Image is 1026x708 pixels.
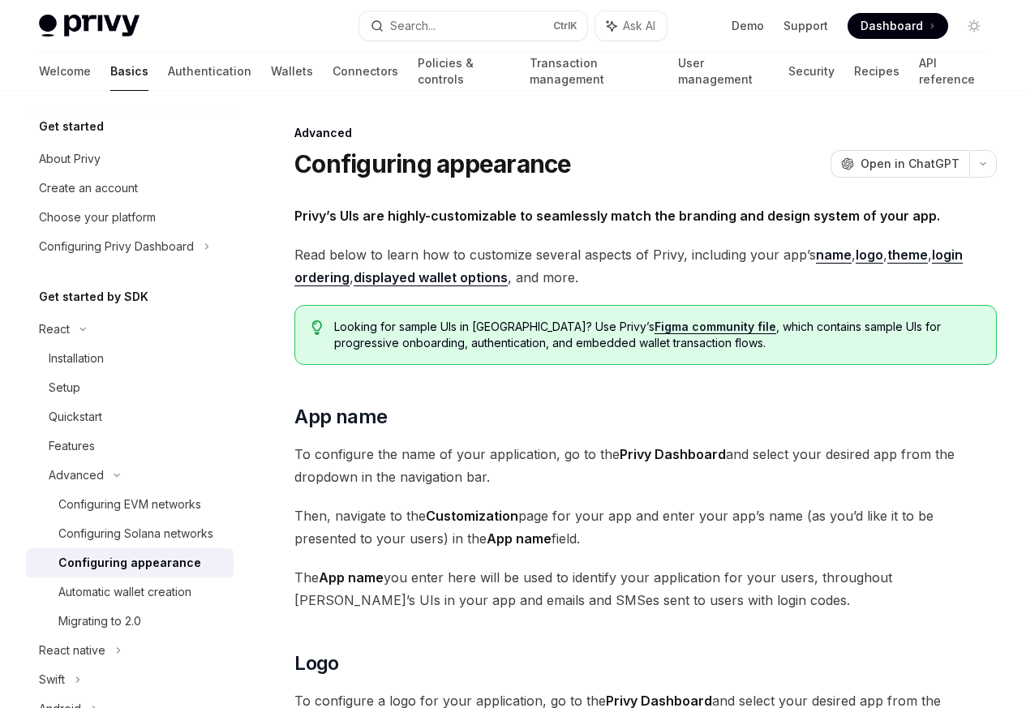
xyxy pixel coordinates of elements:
a: name [816,247,852,264]
div: Configuring Privy Dashboard [39,237,194,256]
div: Advanced [294,125,997,141]
div: React [39,320,70,339]
a: Automatic wallet creation [26,577,234,607]
span: Then, navigate to the page for your app and enter your app’s name (as you’d like it to be present... [294,504,997,550]
a: Authentication [168,52,251,91]
a: displayed wallet options [354,269,508,286]
svg: Tip [311,320,323,335]
span: Ask AI [623,18,655,34]
h5: Get started [39,117,104,136]
a: About Privy [26,144,234,174]
div: About Privy [39,149,101,169]
strong: Customization [426,508,518,524]
div: Advanced [49,466,104,485]
span: Ctrl K [553,19,577,32]
a: Policies & controls [418,52,510,91]
div: Quickstart [49,407,102,427]
strong: App name [487,530,552,547]
a: Features [26,431,234,461]
a: Recipes [854,52,899,91]
button: Open in ChatGPT [831,150,969,178]
span: Dashboard [861,18,923,34]
a: Connectors [333,52,398,91]
strong: Privy’s UIs are highly-customizable to seamlessly match the branding and design system of your app. [294,208,940,224]
a: API reference [919,52,987,91]
a: Quickstart [26,402,234,431]
a: Configuring Solana networks [26,519,234,548]
div: Automatic wallet creation [58,582,191,602]
strong: Privy Dashboard [620,446,726,462]
span: The you enter here will be used to identify your application for your users, throughout [PERSON_N... [294,566,997,611]
img: light logo [39,15,140,37]
button: Ask AI [595,11,667,41]
h1: Configuring appearance [294,149,572,178]
div: Configuring Solana networks [58,524,213,543]
a: Wallets [271,52,313,91]
a: Migrating to 2.0 [26,607,234,636]
a: Security [788,52,835,91]
span: Looking for sample UIs in [GEOGRAPHIC_DATA]? Use Privy’s , which contains sample UIs for progress... [334,319,980,351]
button: Search...CtrlK [359,11,587,41]
div: Configuring EVM networks [58,495,201,514]
button: Toggle dark mode [961,13,987,39]
div: Search... [390,16,436,36]
a: Configuring appearance [26,548,234,577]
a: User management [678,52,770,91]
div: Create an account [39,178,138,198]
a: Support [783,18,828,34]
a: Welcome [39,52,91,91]
h5: Get started by SDK [39,287,148,307]
a: Dashboard [848,13,948,39]
span: Logo [294,650,339,676]
a: Transaction management [530,52,658,91]
span: Open in ChatGPT [861,156,959,172]
div: Swift [39,670,65,689]
a: theme [887,247,928,264]
strong: App name [319,569,384,586]
a: Figma community file [655,320,776,334]
a: Basics [110,52,148,91]
div: Configuring appearance [58,553,201,573]
a: logo [856,247,883,264]
a: Create an account [26,174,234,203]
a: Choose your platform [26,203,234,232]
div: Migrating to 2.0 [58,611,141,631]
div: Features [49,436,95,456]
span: To configure the name of your application, go to the and select your desired app from the dropdow... [294,443,997,488]
span: Read below to learn how to customize several aspects of Privy, including your app’s , , , , , and... [294,243,997,289]
div: Choose your platform [39,208,156,227]
div: Installation [49,349,104,368]
div: Setup [49,378,80,397]
a: Demo [732,18,764,34]
a: Configuring EVM networks [26,490,234,519]
div: React native [39,641,105,660]
span: App name [294,404,387,430]
a: Setup [26,373,234,402]
a: Installation [26,344,234,373]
